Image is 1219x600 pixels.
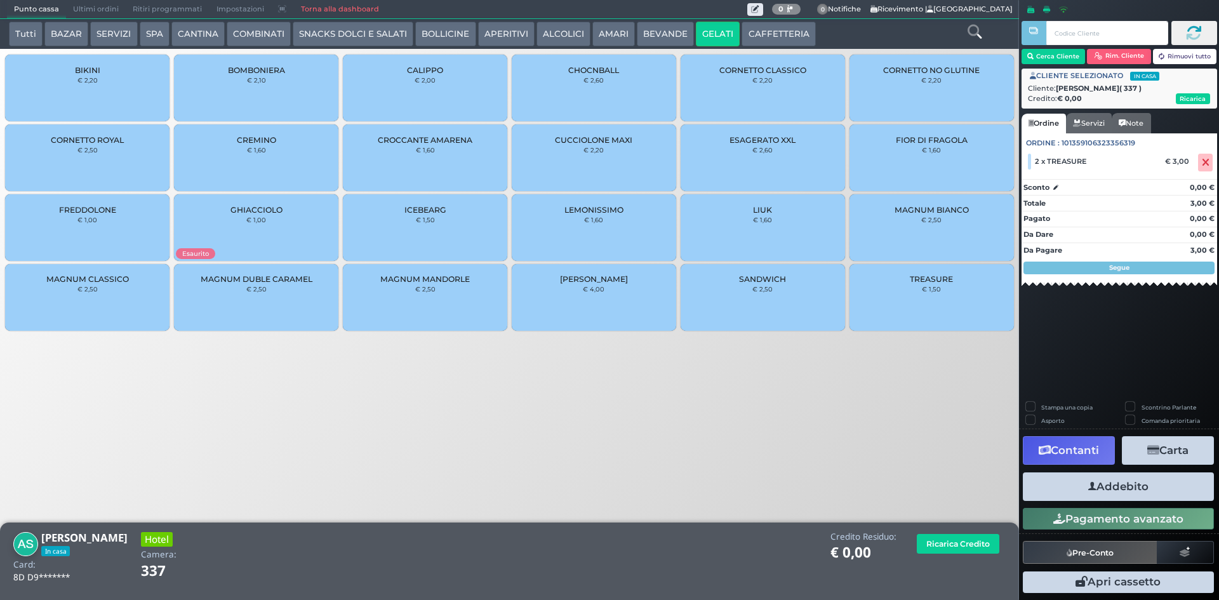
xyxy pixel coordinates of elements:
[415,76,436,84] small: € 2,00
[201,274,312,284] span: MAGNUM DUBLE CARAMEL
[247,76,266,84] small: € 2,10
[230,205,283,215] span: GHIACCIOLO
[1062,138,1135,149] span: 101359106323356319
[1035,157,1087,166] span: 2 x TREASURE
[246,216,266,223] small: € 1,00
[895,205,969,215] span: MAGNUM BIANCO
[1041,403,1093,411] label: Stampa una copia
[555,135,632,145] span: CUCCIOLONE MAXI
[830,532,896,542] h4: Credito Residuo:
[237,135,276,145] span: CREMINO
[75,65,100,75] span: BIKINI
[246,285,267,293] small: € 2,50
[1023,508,1214,530] button: Pagamento avanzato
[921,216,942,223] small: € 2,50
[752,285,773,293] small: € 2,50
[227,22,291,47] button: COMBINATI
[41,546,70,556] span: In casa
[1190,199,1215,208] strong: 3,00 €
[247,146,266,154] small: € 1,60
[1023,436,1115,465] button: Contanti
[141,550,177,559] h4: Camera:
[583,76,604,84] small: € 2,60
[1109,263,1129,272] strong: Segue
[1023,214,1050,223] strong: Pagato
[1023,246,1062,255] strong: Da Pagare
[1153,49,1217,64] button: Rimuovi tutto
[753,216,772,223] small: € 1,60
[141,532,173,547] h3: Hotel
[77,76,98,84] small: € 2,20
[293,22,413,47] button: SNACKS DOLCI E SALATI
[1057,94,1082,103] strong: € 0,00
[407,65,443,75] span: CALIPPO
[896,135,968,145] span: FIOR DI FRAGOLA
[1087,49,1151,64] button: Rim. Cliente
[1112,113,1150,133] a: Note
[1030,70,1159,81] span: CLIENTE SELEZIONATO
[1119,83,1142,94] span: ( 337 )
[583,146,604,154] small: € 2,20
[739,274,786,284] span: SANDWICH
[46,274,129,284] span: MAGNUM CLASSICO
[637,22,694,47] button: BEVANDE
[1122,436,1214,465] button: Carta
[176,248,215,259] span: Esaurito
[729,135,796,145] span: ESAGERATO XXL
[126,1,209,18] span: Ritiri programmati
[1190,246,1215,255] strong: 3,00 €
[752,146,773,154] small: € 2,60
[1023,199,1046,208] strong: Totale
[1163,157,1196,166] div: € 3,00
[1130,72,1159,81] span: In casa
[478,22,535,47] button: APERITIVI
[817,4,829,15] span: 0
[293,1,385,18] a: Torna alla dashboard
[66,1,126,18] span: Ultimi ordini
[41,530,128,545] b: [PERSON_NAME]
[752,76,773,84] small: € 2,20
[210,1,271,18] span: Impostazioni
[380,274,470,284] span: MAGNUM MANDORLE
[560,274,628,284] span: [PERSON_NAME]
[13,560,36,570] h4: Card:
[1176,93,1210,104] button: Ricarica
[1041,417,1065,425] label: Asporto
[9,22,43,47] button: Tutti
[1028,83,1210,94] div: Cliente:
[140,22,170,47] button: SPA
[141,563,201,579] h1: 337
[1023,472,1214,501] button: Addebito
[1066,113,1112,133] a: Servizi
[921,76,942,84] small: € 2,20
[1142,403,1196,411] label: Scontrino Parlante
[583,285,604,293] small: € 4,00
[1022,114,1066,134] a: Ordine
[830,545,896,561] h1: € 0,00
[1026,138,1060,149] span: Ordine :
[1142,417,1200,425] label: Comanda prioritaria
[59,205,116,215] span: FREDDOLONE
[1023,182,1049,193] strong: Sconto
[90,22,137,47] button: SERVIZI
[404,205,446,215] span: ICEBEARG
[1023,541,1157,564] button: Pre-Conto
[922,146,941,154] small: € 1,60
[883,65,980,75] span: CORNETTO NO GLUTINE
[1190,214,1215,223] strong: 0,00 €
[44,22,88,47] button: BAZAR
[1190,230,1215,239] strong: 0,00 €
[719,65,806,75] span: CORNETTO CLASSICO
[378,135,472,145] span: CROCCANTE AMARENA
[1022,49,1086,64] button: Cerca Cliente
[415,22,476,47] button: BOLLICINE
[1046,21,1168,45] input: Codice Cliente
[228,65,285,75] span: BOMBONIERA
[77,146,98,154] small: € 2,50
[568,65,619,75] span: CHOCNBALL
[696,22,740,47] button: GELATI
[1028,93,1210,104] div: Credito:
[1056,84,1142,93] b: [PERSON_NAME]
[171,22,225,47] button: CANTINA
[564,205,623,215] span: LEMONISSIMO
